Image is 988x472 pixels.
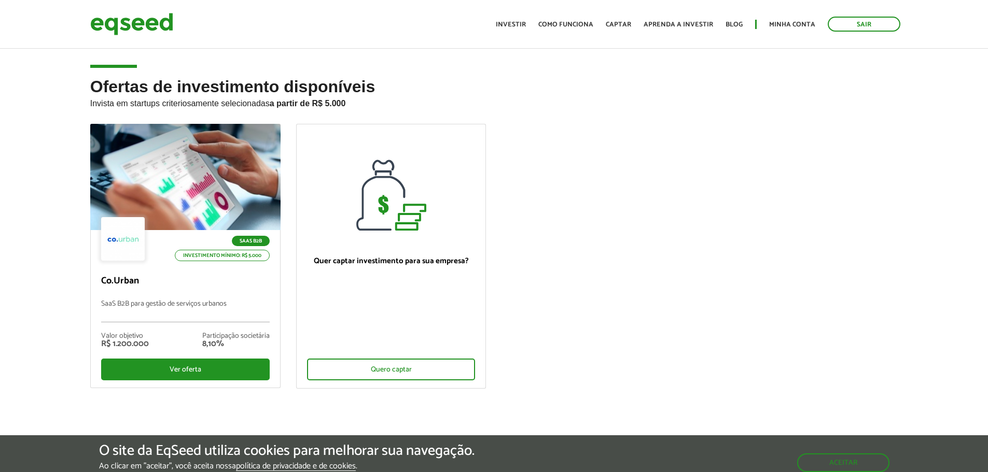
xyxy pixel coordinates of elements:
[99,461,475,471] p: Ao clicar em "aceitar", você aceita nossa .
[307,256,476,266] p: Quer captar investimento para sua empresa?
[644,21,713,28] a: Aprenda a investir
[232,236,270,246] p: SaaS B2B
[496,21,526,28] a: Investir
[236,462,356,471] a: política de privacidade e de cookies
[202,333,270,340] div: Participação societária
[726,21,743,28] a: Blog
[307,359,476,380] div: Quero captar
[296,124,486,389] a: Quer captar investimento para sua empresa? Quero captar
[538,21,593,28] a: Como funciona
[90,96,898,108] p: Invista em startups criteriosamente selecionadas
[101,300,270,322] p: SaaS B2B para gestão de serviços urbanos
[90,10,173,38] img: EqSeed
[828,17,900,32] a: Sair
[101,333,149,340] div: Valor objetivo
[769,21,815,28] a: Minha conta
[606,21,631,28] a: Captar
[90,124,281,388] a: SaaS B2B Investimento mínimo: R$ 5.000 Co.Urban SaaS B2B para gestão de serviços urbanos Valor ob...
[175,250,270,261] p: Investimento mínimo: R$ 5.000
[101,276,270,287] p: Co.Urban
[270,99,346,108] strong: a partir de R$ 5.000
[90,78,898,124] h2: Ofertas de investimento disponíveis
[797,453,889,472] button: Aceitar
[99,443,475,459] h5: O site da EqSeed utiliza cookies para melhorar sua navegação.
[202,340,270,348] div: 8,10%
[101,359,270,380] div: Ver oferta
[101,340,149,348] div: R$ 1.200.000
